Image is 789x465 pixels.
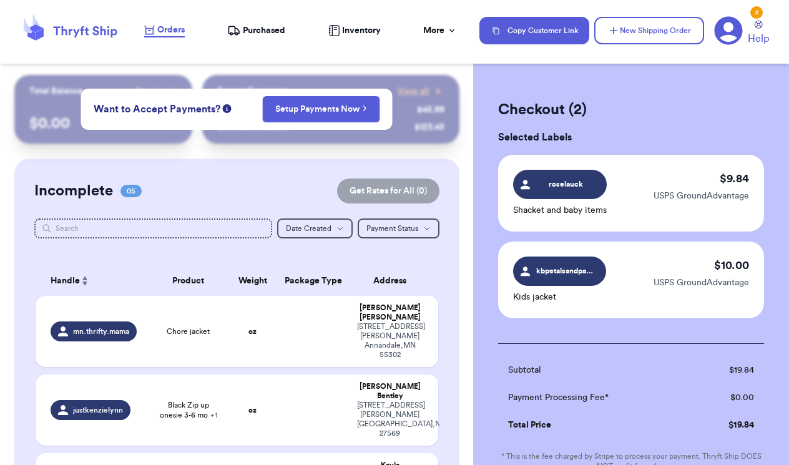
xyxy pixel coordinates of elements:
a: Setup Payments Now [275,103,367,115]
div: [STREET_ADDRESS][PERSON_NAME] [GEOGRAPHIC_DATA] , NC 27569 [357,401,423,438]
input: Search [34,218,272,238]
a: Orders [144,24,185,37]
span: Date Created [286,225,331,232]
div: $ 123.45 [414,121,444,134]
th: Weight [228,266,277,296]
p: Recent Payments [217,85,287,97]
span: Purchased [243,24,285,37]
p: $ 9.84 [720,170,749,187]
button: Get Rates for All (0) [337,179,439,203]
th: Address [350,266,438,296]
div: 2 [750,6,763,19]
span: Black Zip up onesie 3-6 mo [155,400,221,420]
td: $ 19.84 [691,411,764,439]
button: New Shipping Order [594,17,704,44]
span: Payout [135,85,162,97]
h3: Selected Labels [498,130,764,145]
a: Help [748,21,769,46]
p: Total Balance [29,85,83,97]
td: Payment Processing Fee* [498,384,691,411]
span: View all [398,85,429,97]
button: Setup Payments Now [262,96,380,122]
span: Payment Status [366,225,418,232]
a: 2 [714,16,743,45]
span: mn.thrifty.mama [73,326,129,336]
div: [PERSON_NAME] Bentley [357,382,423,401]
div: [STREET_ADDRESS][PERSON_NAME] Annandale , MN 55302 [357,322,423,360]
td: Subtotal [498,356,691,384]
span: Help [748,31,769,46]
span: kbpetalsandpatch [536,265,595,277]
span: Inventory [342,24,381,37]
p: USPS GroundAdvantage [654,190,749,202]
p: Shacket and baby items [513,204,607,217]
a: Purchased [227,24,285,37]
span: justkenzielynn [73,405,123,415]
button: Sort ascending [80,273,90,288]
a: View all [398,85,444,97]
h2: Checkout ( 2 ) [498,100,764,120]
div: [PERSON_NAME] [PERSON_NAME] [357,303,423,322]
a: Inventory [328,24,381,37]
td: $ 0.00 [691,384,764,411]
p: USPS GroundAdvantage [654,277,749,289]
strong: oz [248,406,257,414]
h2: Incomplete [34,181,113,201]
button: Copy Customer Link [479,17,589,44]
button: Payment Status [358,218,439,238]
p: $ 0.00 [29,114,177,134]
span: Handle [51,275,80,288]
div: $ 45.99 [417,104,444,116]
div: More [423,24,457,37]
a: Payout [135,85,177,97]
td: Total Price [498,411,691,439]
strong: oz [248,328,257,335]
td: $ 19.84 [691,356,764,384]
p: $ 10.00 [714,257,749,274]
span: Orders [157,24,185,36]
span: roselauck [536,179,595,190]
th: Package Type [277,266,350,296]
span: Want to Accept Payments? [94,102,220,117]
span: Chore jacket [167,326,210,336]
span: 05 [120,185,142,197]
th: Product [148,266,228,296]
button: Date Created [277,218,353,238]
p: Kids jacket [513,291,606,303]
span: + 1 [210,411,217,419]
